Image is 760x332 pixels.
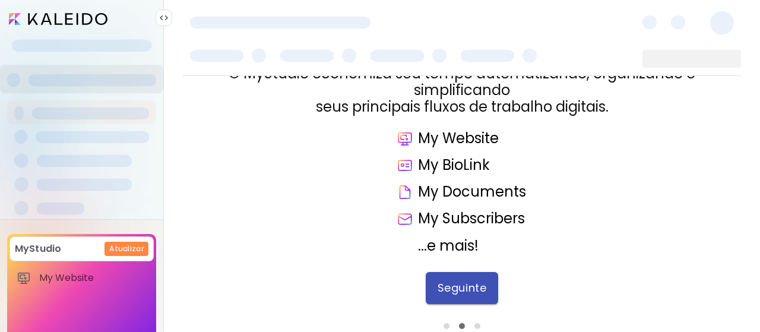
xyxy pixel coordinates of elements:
[397,210,413,227] img: icon
[397,130,527,147] div: My Website
[426,272,498,304] button: Seguinte
[17,271,31,285] img: item
[9,266,154,290] a: itemMy Website
[397,130,413,147] img: icon
[397,238,527,254] div: ...e mais!
[397,184,413,201] img: icon
[397,210,527,227] div: My Subscribers
[109,244,144,254] h6: Atualizar
[438,282,486,295] span: Seguinte
[183,65,741,115] div: O MyStudio economiza seu tempo automatizando, organizando e simplificando seus principais fluxos ...
[397,157,413,174] img: icon
[397,184,527,201] div: My Documents
[39,272,147,284] span: My Website
[397,157,527,174] div: My BioLink
[15,242,61,256] p: MyStudio
[159,13,169,23] img: collapse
